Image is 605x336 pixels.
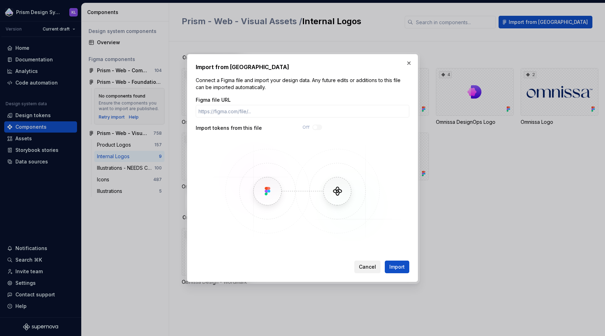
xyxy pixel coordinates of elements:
[354,261,381,273] button: Cancel
[196,125,302,132] div: Import tokens from this file
[389,263,405,270] span: Import
[302,125,310,130] label: Off
[196,63,409,71] h2: Import from [GEOGRAPHIC_DATA]
[196,77,409,91] p: Connect a Figma file and import your design data. Any future edits or additions to this file can ...
[196,105,409,117] input: https://figma.com/file/...
[359,263,376,270] span: Cancel
[385,261,409,273] button: Import
[196,96,231,103] label: Figma file URL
